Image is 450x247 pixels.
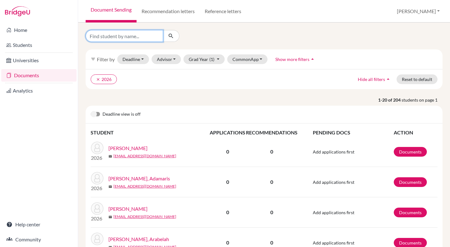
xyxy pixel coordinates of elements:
i: arrow_drop_up [309,56,316,62]
span: Add applications first [313,240,354,245]
a: [EMAIL_ADDRESS][DOMAIN_NAME] [113,214,176,219]
span: RECOMMENDATIONS [246,129,297,135]
a: [PERSON_NAME] [108,205,147,213]
p: 0 [246,148,297,155]
span: Show more filters [275,57,309,62]
span: mail [108,154,112,158]
b: 0 [226,179,229,185]
span: Filter by [97,56,115,62]
p: 2026 [91,184,103,192]
span: Hide all filters [358,77,385,82]
a: Help center [1,218,77,231]
a: Community [1,233,77,246]
a: Analytics [1,84,77,97]
button: Grad Year(1) [183,54,225,64]
button: CommonApp [227,54,268,64]
img: Aguilar Mondaca, Adamaris [91,172,103,184]
span: mail [108,215,112,219]
a: Documents [394,208,427,217]
img: Anderson, Arabelah [91,233,103,245]
strong: 1-20 of 204 [378,97,402,103]
a: [PERSON_NAME] [108,144,147,152]
button: Show more filtersarrow_drop_up [270,54,321,64]
b: 0 [226,149,229,154]
a: [EMAIL_ADDRESS][DOMAIN_NAME] [113,184,176,189]
p: 0 [246,239,297,246]
button: [PERSON_NAME] [394,5,442,17]
a: Universities [1,54,77,67]
span: APPLICATIONS [210,129,245,135]
span: Add applications first [313,210,354,215]
p: 0 [246,209,297,216]
p: 0 [246,178,297,186]
span: (1) [209,57,214,62]
img: Adams, Sarah [91,142,103,154]
span: PENDING DOCS [313,129,350,135]
p: 2026 [91,215,103,222]
input: Find student by name... [86,30,163,42]
img: Alvarez, Daileen [91,202,103,215]
a: [PERSON_NAME], Adamaris [108,175,170,182]
button: Hide all filtersarrow_drop_up [352,74,397,84]
button: Advisor [152,54,181,64]
a: Documents [394,177,427,187]
span: Add applications first [313,149,354,154]
span: mail [108,185,112,189]
p: 2026 [91,154,103,162]
img: Bridge-U [5,6,30,16]
a: [EMAIL_ADDRESS][DOMAIN_NAME] [113,153,176,159]
span: students on page 1 [402,97,442,103]
a: [PERSON_NAME], Arabelah [108,235,169,243]
a: Home [1,24,77,36]
button: Deadline [117,54,149,64]
th: STUDENT [91,129,209,137]
button: Reset to default [397,74,437,84]
a: Students [1,39,77,51]
th: ACTION [393,129,437,137]
b: 0 [226,209,229,215]
i: arrow_drop_up [385,76,391,82]
span: Deadline view is off [102,111,141,118]
b: 0 [226,239,229,245]
a: Documents [1,69,77,82]
button: clear2026 [91,74,117,84]
i: clear [96,77,100,82]
i: filter_list [91,57,96,62]
a: Documents [394,147,427,157]
span: Add applications first [313,179,354,185]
